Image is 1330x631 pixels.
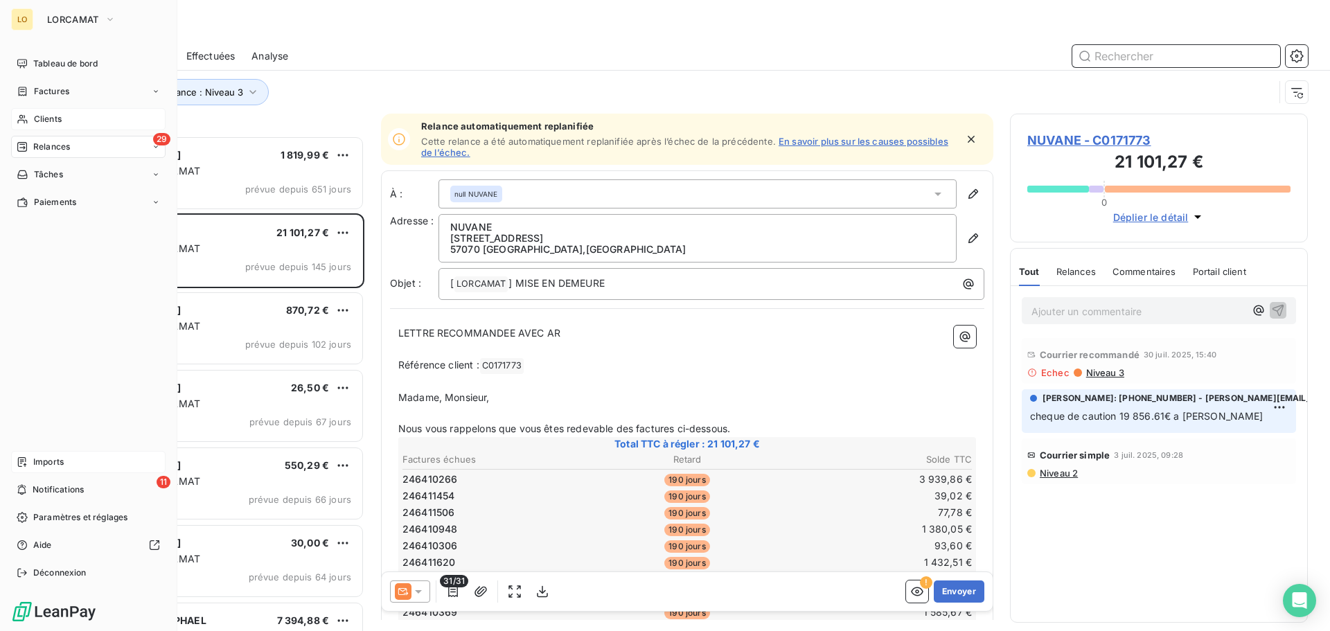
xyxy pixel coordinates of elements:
td: 1 432,51 € [783,555,973,570]
span: 3 juil. 2025, 09:28 [1114,451,1183,459]
span: prévue depuis 651 jours [245,184,351,195]
span: 246411620 [402,556,455,569]
span: 190 jours [664,490,709,503]
th: Solde TTC [783,452,973,467]
span: 26,50 € [291,382,329,393]
div: LO [11,8,33,30]
span: prévue depuis 67 jours [249,416,351,427]
span: 550,29 € [285,459,329,471]
span: Courrier recommandé [1040,349,1140,360]
span: ] MISE EN DEMEURE [508,277,605,289]
p: [STREET_ADDRESS] [450,233,945,244]
span: Total TTC à régler : 21 101,27 € [400,437,974,451]
a: Aide [11,534,166,556]
span: Nous vous rappelons que vous êtes redevable des factures ci-dessous. [398,423,730,434]
span: 1 819,99 € [281,149,330,161]
button: Envoyer [934,580,984,603]
span: Relances [1056,266,1096,277]
span: Notifications [33,483,84,496]
span: 190 jours [664,607,709,619]
span: Analyse [251,49,288,63]
span: Echec [1041,367,1070,378]
span: 11 [157,476,170,488]
span: 21 101,27 € [276,226,329,238]
span: Niveau 3 [1085,367,1124,378]
span: prévue depuis 66 jours [249,494,351,505]
span: Effectuées [186,49,236,63]
span: 246411454 [402,489,454,503]
button: Niveau de relance : Niveau 3 [98,79,269,105]
th: Factures échues [402,452,591,467]
span: Clients [34,113,62,125]
span: Imports [33,456,64,468]
span: Niveau de relance : Niveau 3 [118,87,243,98]
span: Aide [33,539,52,551]
span: prévue depuis 64 jours [249,571,351,583]
p: 57070 [GEOGRAPHIC_DATA] , [GEOGRAPHIC_DATA] [450,244,945,255]
span: Référence client : [398,359,479,371]
span: C0171773 [480,358,524,374]
span: Relances [33,141,70,153]
span: 870,72 € [286,304,329,316]
span: Commentaires [1112,266,1176,277]
span: null NUVANE [454,189,498,199]
span: 30 juil. 2025, 15:40 [1144,350,1216,359]
td: 3 939,86 € [783,472,973,487]
span: Portail client [1193,266,1246,277]
span: prévue depuis 102 jours [245,339,351,350]
span: 30,00 € [291,537,329,549]
span: LETTRE RECOMMANDEE AVEC AR [398,327,560,339]
button: Déplier le détail [1109,209,1209,225]
div: grid [66,136,364,631]
label: À : [390,187,438,201]
span: 190 jours [664,524,709,536]
span: 190 jours [664,507,709,519]
span: Adresse : [390,215,434,226]
span: 0 [1101,197,1107,208]
span: LORCAMAT [47,14,99,25]
span: Madame, Monsieur, [398,391,490,403]
span: Factures [34,85,69,98]
input: Rechercher [1072,45,1280,67]
th: Retard [592,452,781,467]
span: Paiements [34,196,76,208]
span: Déconnexion [33,567,87,579]
span: Courrier simple [1040,450,1110,461]
span: 31/31 [440,575,468,587]
span: prévue depuis 145 jours [245,261,351,272]
div: Open Intercom Messenger [1283,584,1316,617]
span: Déplier le détail [1113,210,1189,224]
span: NUVANE - C0171773 [1027,131,1291,150]
span: Tout [1019,266,1040,277]
a: En savoir plus sur les causes possibles de l’échec. [421,136,948,158]
span: Cette relance a été automatiquement replanifiée après l’échec de la précédente. [421,136,776,147]
span: 190 jours [664,540,709,553]
span: 29 [153,133,170,145]
span: 246411506 [402,506,454,519]
td: 1 380,05 € [783,522,973,537]
span: 246410369 [402,605,457,619]
span: Tableau de bord [33,57,98,70]
span: Niveau 2 [1038,468,1078,479]
td: 1 585,67 € [783,605,973,620]
h3: 21 101,27 € [1027,150,1291,177]
td: 39,02 € [783,488,973,504]
td: 93,60 € [783,538,973,553]
span: Relance automatiquement replanifiée [421,121,956,132]
span: 190 jours [664,557,709,569]
span: cheque de caution 19 856.61€ a [PERSON_NAME] [1030,410,1263,422]
td: 77,78 € [783,505,973,520]
span: Paramètres et réglages [33,511,127,524]
span: [ [450,277,454,289]
span: Objet : [390,277,421,289]
span: LORCAMAT [454,276,508,292]
span: Tâches [34,168,63,181]
span: 190 jours [664,474,709,486]
p: NUVANE [450,222,945,233]
span: 246410306 [402,539,457,553]
span: 246410266 [402,472,457,486]
span: 7 394,88 € [277,614,330,626]
img: Logo LeanPay [11,601,97,623]
span: 246410948 [402,522,457,536]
